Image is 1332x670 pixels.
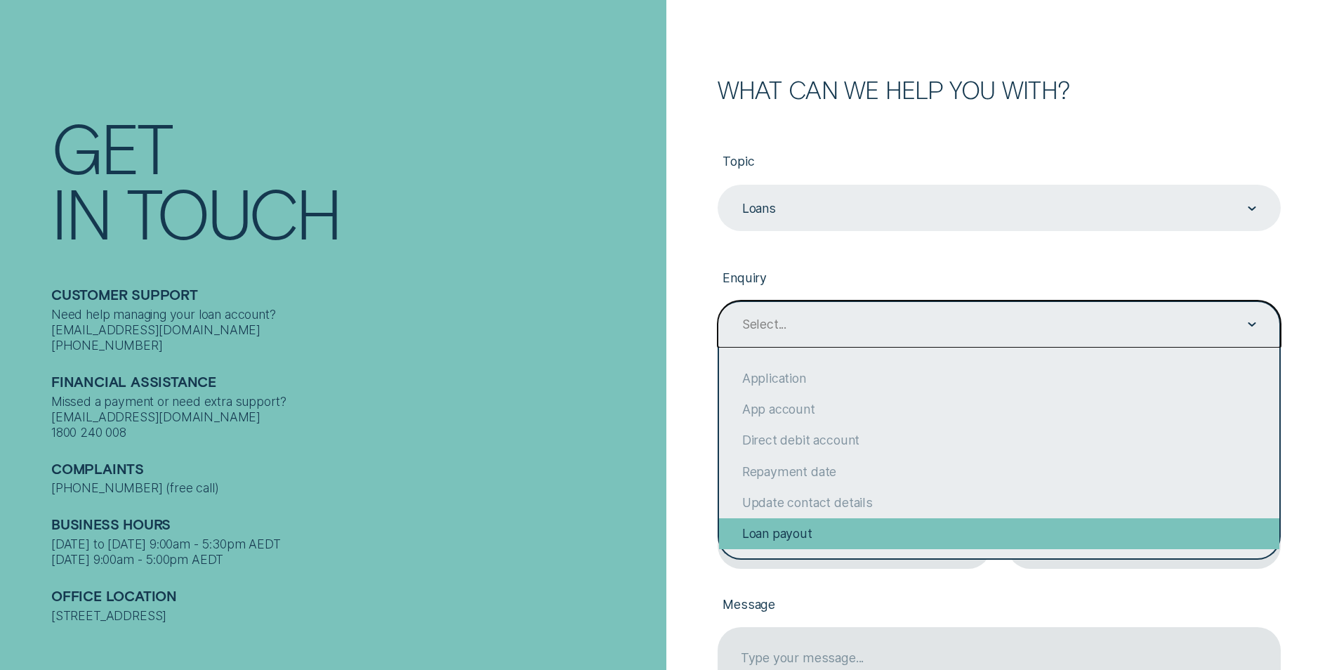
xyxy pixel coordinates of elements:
div: Loan payout [719,518,1279,549]
div: Loans [742,201,776,216]
label: Enquiry [718,258,1281,301]
div: [PHONE_NUMBER] (free call) [51,480,658,496]
h2: Business Hours [51,516,658,537]
label: Message [718,584,1281,627]
h2: What can we help you with? [718,78,1281,101]
div: Touch [126,180,340,245]
h2: Complaints [51,461,658,481]
div: Need help managing your loan account? [EMAIL_ADDRESS][DOMAIN_NAME] [PHONE_NUMBER] [51,307,658,353]
div: Missed payment [719,549,1279,580]
div: Update contact details [719,487,1279,518]
div: Missed a payment or need extra support? [EMAIL_ADDRESS][DOMAIN_NAME] 1800 240 008 [51,394,658,440]
h2: Financial assistance [51,374,658,394]
label: Topic [718,142,1281,185]
div: In [51,180,110,245]
div: Direct debit account [719,425,1279,456]
div: Get [51,114,171,180]
div: Application [719,363,1279,394]
h1: Get In Touch [51,114,658,244]
div: Repayment date [719,456,1279,487]
h2: Office Location [51,588,658,608]
div: [STREET_ADDRESS] [51,608,658,624]
div: [DATE] to [DATE] 9:00am - 5:30pm AEDT [DATE] 9:00am - 5:00pm AEDT [51,537,658,567]
div: Select... [742,317,786,332]
div: App account [719,394,1279,425]
h2: Customer support [51,287,658,307]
